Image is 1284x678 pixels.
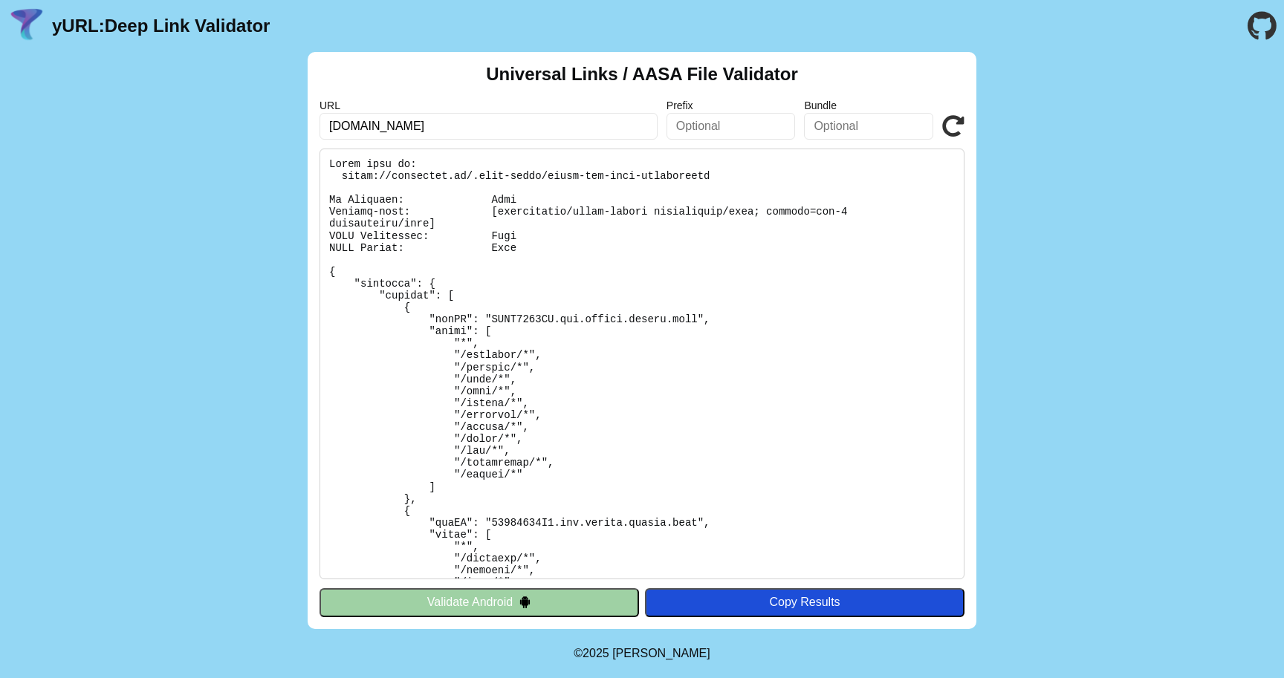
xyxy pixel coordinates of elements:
a: Michael Ibragimchayev's Personal Site [612,647,710,659]
img: yURL Logo [7,7,46,45]
label: URL [320,100,658,111]
footer: © [574,629,710,678]
label: Prefix [667,100,796,111]
button: Copy Results [645,588,964,616]
span: 2025 [583,647,609,659]
input: Optional [804,113,933,140]
input: Optional [667,113,796,140]
div: Copy Results [652,596,957,609]
pre: Lorem ipsu do: sitam://consectet.ad/.elit-seddo/eiusm-tem-inci-utlaboreetd Ma Aliquaen: Admi Veni... [320,149,964,579]
label: Bundle [804,100,933,111]
a: yURL:Deep Link Validator [52,16,270,36]
button: Validate Android [320,588,639,616]
h2: Universal Links / AASA File Validator [486,64,798,85]
input: Required [320,113,658,140]
img: droidIcon.svg [519,596,531,608]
